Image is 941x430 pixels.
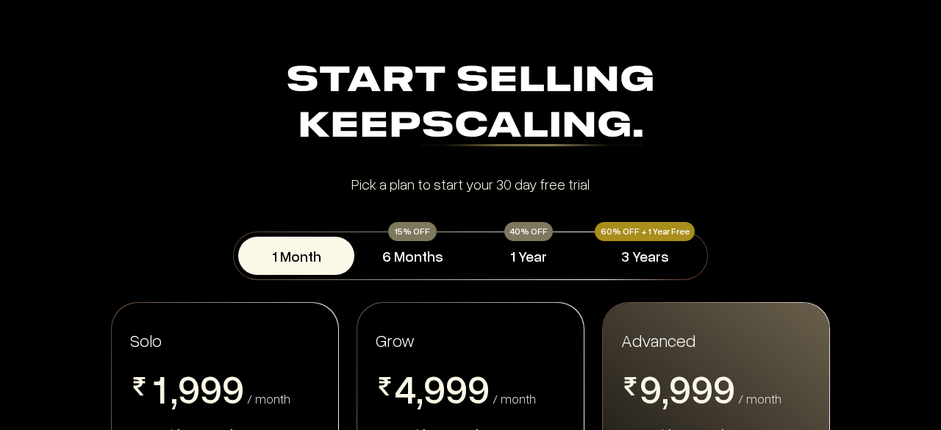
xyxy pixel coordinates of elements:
span: 4 [394,368,416,408]
span: , [662,368,669,412]
button: 3 Years [587,237,703,275]
div: Pick a plan to start your 30 day free trial [60,176,881,191]
span: Advanced [621,329,695,351]
span: 9 [222,368,244,408]
span: 9 [446,368,468,408]
span: , [416,368,423,412]
button: 1 Month [238,237,354,275]
button: 6 Months [354,237,470,275]
span: 9 [713,368,735,408]
span: 9 [691,368,713,408]
div: / month [738,392,781,405]
img: pricing-rupee [376,377,394,395]
span: 9 [200,368,222,408]
div: / month [493,392,536,405]
div: Scaling. [421,110,644,146]
img: pricing-rupee [621,377,640,395]
button: 1 Year [470,237,587,275]
img: pricing-rupee [130,377,149,395]
span: 9 [669,368,691,408]
div: / month [247,392,290,405]
div: 60% OFF + 1 Year Free [595,222,695,241]
div: 15% OFF [388,222,437,241]
span: Solo [130,329,162,351]
span: 9 [640,368,662,408]
span: 9 [423,368,446,408]
span: 1 [149,368,171,408]
div: Start Selling [60,59,881,150]
div: 40% OFF [504,222,553,241]
span: 9 [468,368,490,408]
span: 9 [178,368,200,408]
div: Keep [60,104,881,150]
span: Grow [376,329,415,351]
span: , [171,368,178,412]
